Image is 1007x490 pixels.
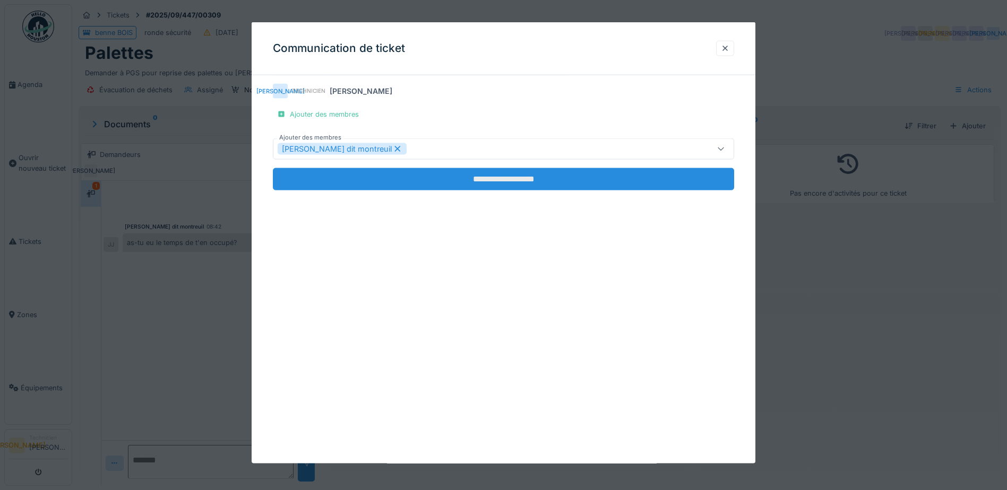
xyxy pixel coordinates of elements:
[330,85,392,97] div: [PERSON_NAME]
[278,143,407,155] div: [PERSON_NAME] dit montreuil
[277,133,343,142] label: Ajouter des membres
[292,87,325,95] div: Technicien
[273,42,405,55] h3: Communication de ticket
[273,84,288,99] div: [PERSON_NAME]
[273,107,363,121] div: Ajouter des membres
